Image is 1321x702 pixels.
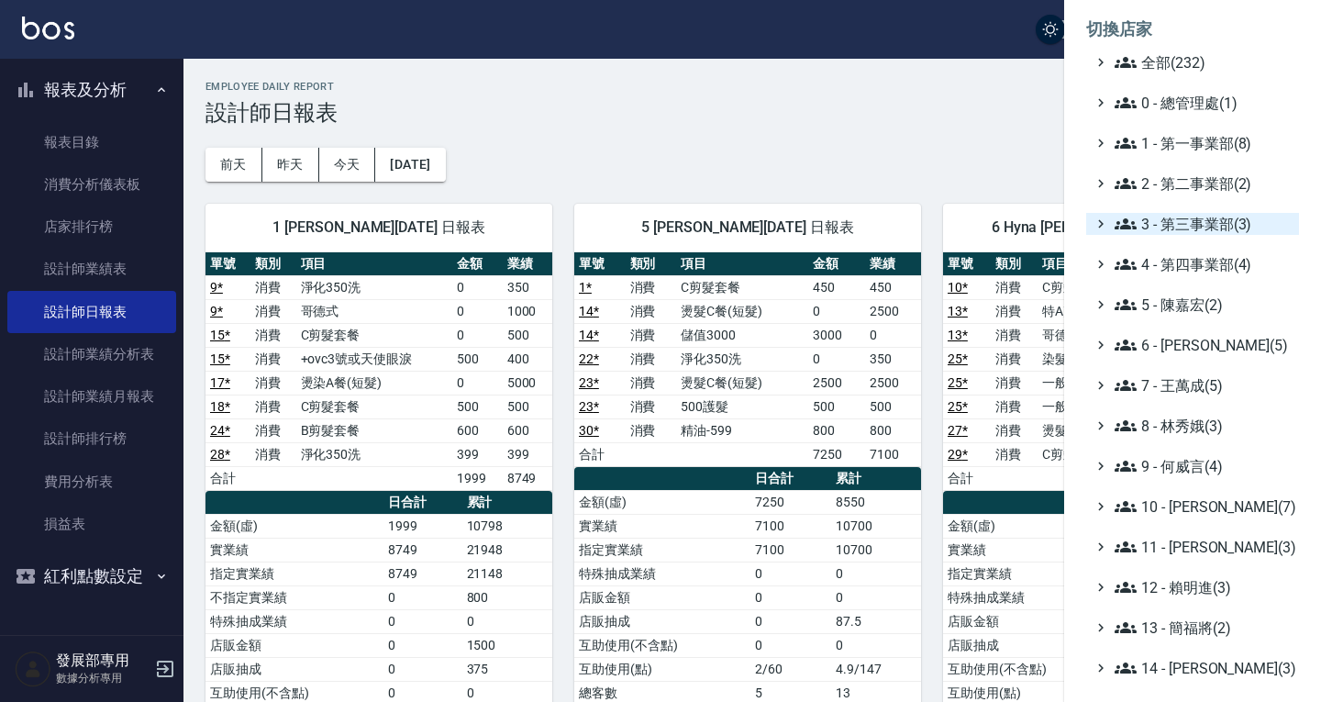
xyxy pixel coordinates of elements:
span: 11 - [PERSON_NAME](3) [1115,536,1292,558]
span: 1 - 第一事業部(8) [1115,132,1292,154]
span: 8 - 林秀娥(3) [1115,415,1292,437]
span: 7 - 王萬成(5) [1115,374,1292,396]
span: 0 - 總管理處(1) [1115,92,1292,114]
span: 10 - [PERSON_NAME](7) [1115,496,1292,518]
span: 12 - 賴明進(3) [1115,576,1292,598]
span: 6 - [PERSON_NAME](5) [1115,334,1292,356]
span: 13 - 簡福將(2) [1115,617,1292,639]
span: 5 - 陳嘉宏(2) [1115,294,1292,316]
span: 14 - [PERSON_NAME](3) [1115,657,1292,679]
li: 切換店家 [1086,7,1299,51]
span: 9 - 何威言(4) [1115,455,1292,477]
span: 4 - 第四事業部(4) [1115,253,1292,275]
span: 3 - 第三事業部(3) [1115,213,1292,235]
span: 全部(232) [1115,51,1292,73]
span: 2 - 第二事業部(2) [1115,173,1292,195]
